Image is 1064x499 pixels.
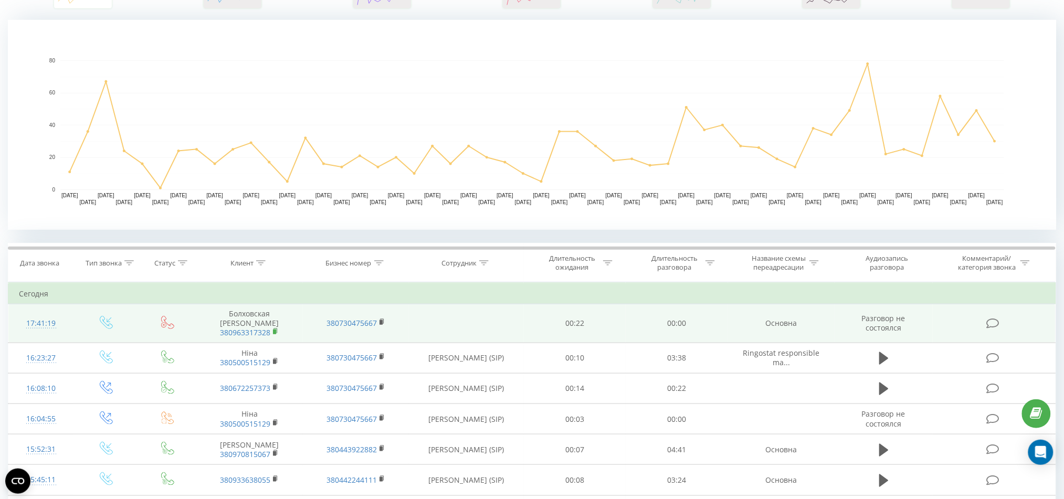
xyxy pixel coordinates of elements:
text: [DATE] [950,200,967,206]
td: [PERSON_NAME] (SIP) [409,343,523,373]
text: [DATE] [787,193,804,199]
text: [DATE] [134,193,151,199]
text: [DATE] [243,193,260,199]
td: 04:41 [626,434,728,465]
text: [DATE] [587,200,604,206]
text: [DATE] [98,193,114,199]
td: 00:10 [524,343,626,373]
td: 00:00 [626,304,728,343]
text: [DATE] [841,200,858,206]
div: 17:41:19 [19,313,63,334]
a: 380730475667 [326,383,377,393]
a: 380672257373 [220,383,270,393]
div: 15:45:11 [19,470,63,490]
text: [DATE] [823,193,840,199]
div: Аудиозапись разговора [853,254,921,272]
text: [DATE] [170,193,187,199]
td: 00:14 [524,373,626,404]
a: 380500515129 [220,419,270,429]
a: 380730475667 [326,414,377,424]
span: Ringostat responsible ma... [743,348,820,367]
text: [DATE] [660,200,677,206]
text: [DATE] [968,193,985,199]
a: 380443922882 [326,444,377,454]
td: Ніна [196,404,303,434]
div: Статус [154,259,175,268]
text: 20 [49,155,56,161]
text: [DATE] [388,193,405,199]
text: [DATE] [914,200,931,206]
text: [DATE] [406,200,423,206]
div: Название схемы переадресации [751,254,807,272]
text: [DATE] [497,193,513,199]
div: Дата звонка [20,259,59,268]
text: [DATE] [261,200,278,206]
text: [DATE] [570,193,586,199]
div: Бизнес номер [326,259,372,268]
div: Клиент [230,259,254,268]
text: [DATE] [225,200,241,206]
text: [DATE] [751,193,767,199]
td: 00:03 [524,404,626,434]
text: [DATE] [515,200,532,206]
span: Разговор не состоялся [862,409,905,428]
text: [DATE] [533,193,550,199]
td: Основна [728,434,835,465]
div: Длительность ожидания [544,254,601,272]
td: 00:22 [626,373,728,404]
text: [DATE] [279,193,296,199]
text: [DATE] [986,200,1003,206]
text: [DATE] [624,200,640,206]
a: 380933638055 [220,475,270,485]
div: Комментарий/категория звонка [956,254,1018,272]
a: 380730475667 [326,318,377,328]
div: Длительность разговора [647,254,703,272]
div: 16:23:27 [19,348,63,368]
td: Ніна [196,343,303,373]
text: [DATE] [80,200,97,206]
text: [DATE] [424,193,441,199]
text: [DATE] [206,193,223,199]
td: [PERSON_NAME] (SIP) [409,404,523,434]
a: 380970815067 [220,449,270,459]
text: [DATE] [606,193,623,199]
a: 380963317328 [220,327,270,337]
td: 00:00 [626,404,728,434]
text: 40 [49,122,56,128]
a: 380442244111 [326,475,377,485]
button: Open CMP widget [5,469,30,494]
td: [PERSON_NAME] (SIP) [409,465,523,495]
text: [DATE] [878,200,894,206]
text: [DATE] [333,200,350,206]
span: Разговор не состоялся [862,313,905,333]
text: [DATE] [860,193,877,199]
td: 03:24 [626,465,728,495]
td: 03:38 [626,343,728,373]
td: Болховская [PERSON_NAME] [196,304,303,343]
td: 00:07 [524,434,626,465]
text: [DATE] [678,193,695,199]
a: 380500515129 [220,357,270,367]
div: Сотрудник [441,259,477,268]
text: [DATE] [116,200,133,206]
div: Тип звонка [86,259,122,268]
text: [DATE] [315,193,332,199]
text: [DATE] [551,200,568,206]
text: [DATE] [188,200,205,206]
text: [DATE] [932,193,949,199]
td: Основна [728,465,835,495]
td: [PERSON_NAME] (SIP) [409,373,523,404]
td: Сегодня [8,283,1056,304]
td: 00:08 [524,465,626,495]
text: [DATE] [714,193,731,199]
text: 80 [49,58,56,63]
text: [DATE] [443,200,459,206]
text: [DATE] [61,193,78,199]
text: 60 [49,90,56,96]
text: [DATE] [460,193,477,199]
text: [DATE] [352,193,368,199]
text: [DATE] [370,200,387,206]
text: [DATE] [642,193,659,199]
text: [DATE] [479,200,496,206]
div: 15:52:31 [19,439,63,460]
